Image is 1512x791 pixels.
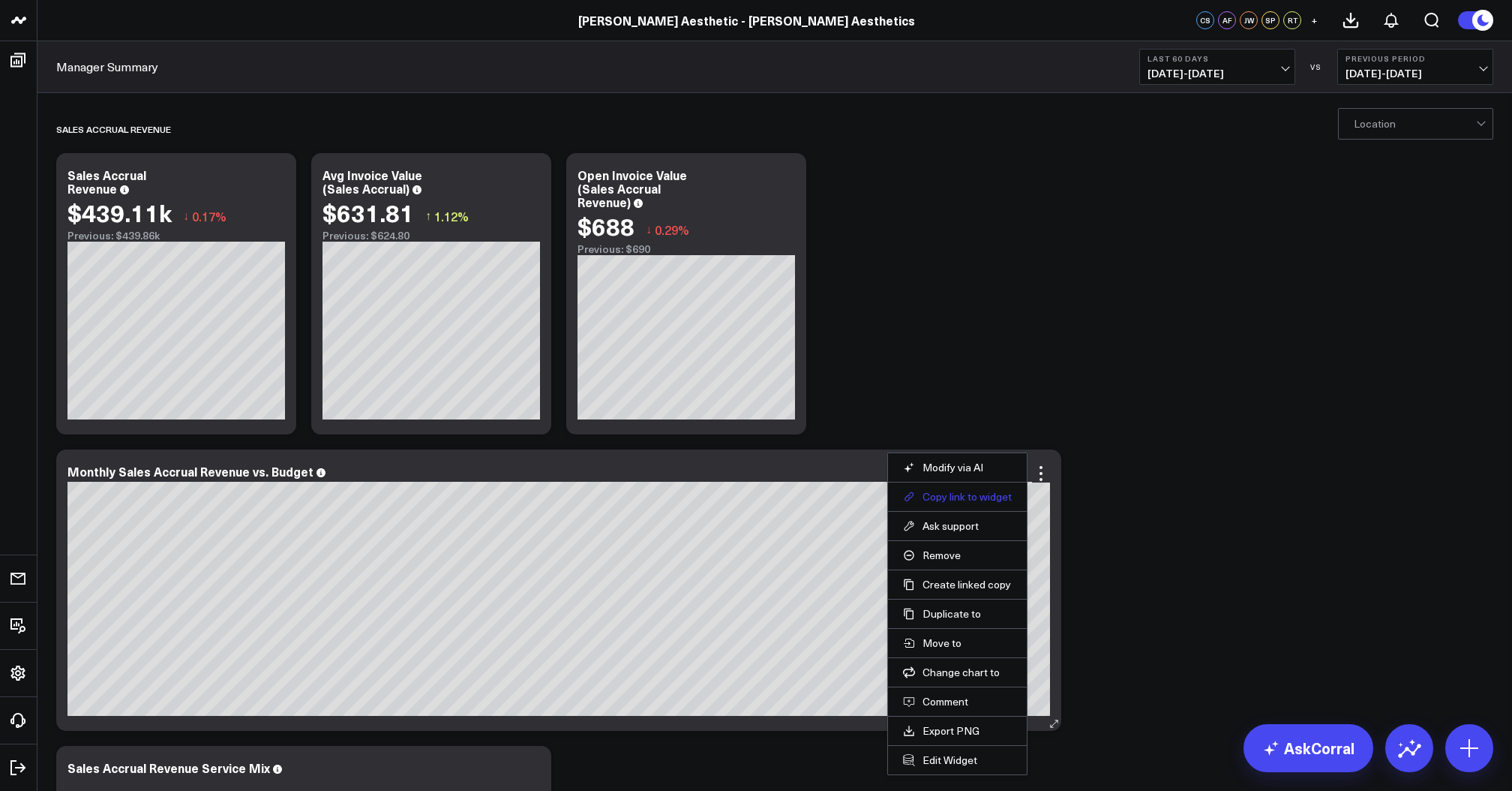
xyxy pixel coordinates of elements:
[903,724,1012,738] a: Export PNG
[1243,724,1373,772] a: AskCorral
[67,759,270,776] div: Sales Accrual Revenue Service Mix
[1337,49,1493,85] button: Previous Period[DATE]-[DATE]
[1240,11,1258,29] div: JW
[56,59,158,75] a: Manager Summary
[1147,54,1287,63] b: Last 60 Days
[903,490,1012,504] button: Copy link to widget
[1303,62,1330,71] div: VS
[903,695,1012,708] button: Comment
[578,12,915,29] a: [PERSON_NAME] Aesthetic - [PERSON_NAME] Aesthetics
[1345,68,1485,80] span: [DATE] - [DATE]
[1305,11,1323,29] button: +
[1283,11,1301,29] div: RT
[577,243,795,255] div: Previous: $690
[1147,68,1287,80] span: [DATE] - [DATE]
[425,206,431,226] span: ↑
[903,461,1012,474] button: Modify via AI
[903,753,1012,767] button: Edit Widget
[577,212,634,239] div: $688
[903,636,1012,650] button: Move to
[1218,11,1236,29] div: AF
[655,221,689,238] span: 0.29%
[1196,11,1214,29] div: CS
[67,463,313,480] div: Monthly Sales Accrual Revenue vs. Budget
[1311,15,1318,26] span: +
[322,199,414,226] div: $631.81
[903,519,1012,533] button: Ask support
[903,607,1012,621] button: Duplicate to
[434,208,469,224] span: 1.12%
[903,578,1012,591] button: Create linked copy
[67,167,146,197] div: Sales Accrual Revenue
[56,112,171,146] div: Sales Accrual Revenue
[67,230,285,242] div: Previous: $439.86k
[183,206,189,226] span: ↓
[67,199,172,226] div: $439.11k
[577,167,687,210] div: Open Invoice Value (Sales Accrual Revenue)
[322,230,540,242] div: Previous: $624.80
[903,549,1012,562] button: Remove
[192,208,226,224] span: 0.17%
[903,666,1012,679] button: Change chart to
[646,220,652,239] span: ↓
[1261,11,1279,29] div: SP
[322,167,422,197] div: Avg Invoice Value (Sales Accrual)
[1345,54,1485,63] b: Previous Period
[1139,49,1295,85] button: Last 60 Days[DATE]-[DATE]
